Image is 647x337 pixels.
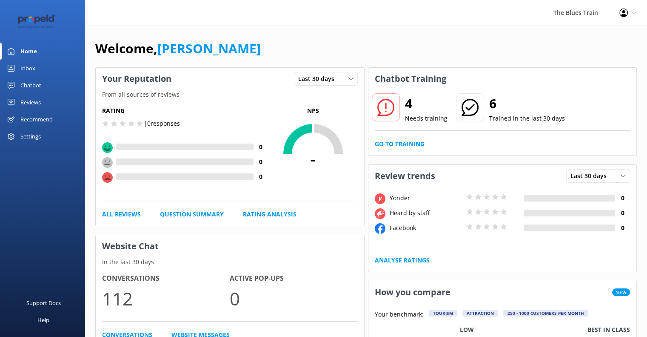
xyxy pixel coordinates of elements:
a: Go to Training [375,139,425,149]
h1: Welcome, [95,38,261,59]
div: Support Docs [26,294,61,311]
div: Heard by staff [388,208,464,218]
h4: Conversations [102,273,230,284]
p: Needs training [405,114,447,123]
p: 112 [102,284,230,313]
div: Yonder [388,193,464,203]
div: Chatbot [20,77,41,94]
a: [PERSON_NAME] [157,40,261,57]
p: In the last 30 days [96,257,364,267]
p: From all sources of reviews [96,90,364,99]
p: NPS [268,106,358,115]
p: | 0 responses [144,119,180,128]
h3: Review trends [368,165,442,187]
div: Help [37,311,49,328]
h3: Website Chat [96,235,364,257]
h3: Your Reputation [96,68,178,90]
h4: 0 [254,157,268,167]
span: - [268,148,358,169]
a: Rating Analysis [243,210,296,219]
h3: How you compare [368,281,457,303]
span: Last 30 days [570,171,612,181]
a: Question Summary [160,210,224,219]
img: 12-1677471078.png [13,14,62,29]
a: Analyse Ratings [375,256,430,265]
p: 0 [230,284,357,313]
div: Recommend [20,111,53,128]
p: Best in class [587,325,630,334]
span: Last 30 days [298,74,339,84]
p: Low [460,325,474,334]
h4: 0 [615,223,630,233]
h2: 4 [405,93,447,114]
h4: 0 [615,208,630,218]
a: All Reviews [102,210,141,219]
div: 250 - 1000 customers per month [503,310,588,317]
h4: 0 [615,193,630,203]
p: Trained in the last 30 days [489,114,565,123]
h2: 6 [489,93,565,114]
div: Tourism [429,310,457,317]
h5: Rating [102,106,268,115]
div: Settings [20,128,41,145]
div: Attraction [462,310,498,317]
h4: Active Pop-ups [230,273,357,284]
p: Your benchmark: [375,310,424,320]
div: Reviews [20,94,41,111]
div: Inbox [20,60,35,77]
h4: 0 [254,172,268,181]
h4: 0 [254,142,268,152]
span: New [612,288,630,296]
h3: Chatbot Training [368,68,453,90]
div: Facebook [388,223,464,233]
div: Home [20,43,37,60]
